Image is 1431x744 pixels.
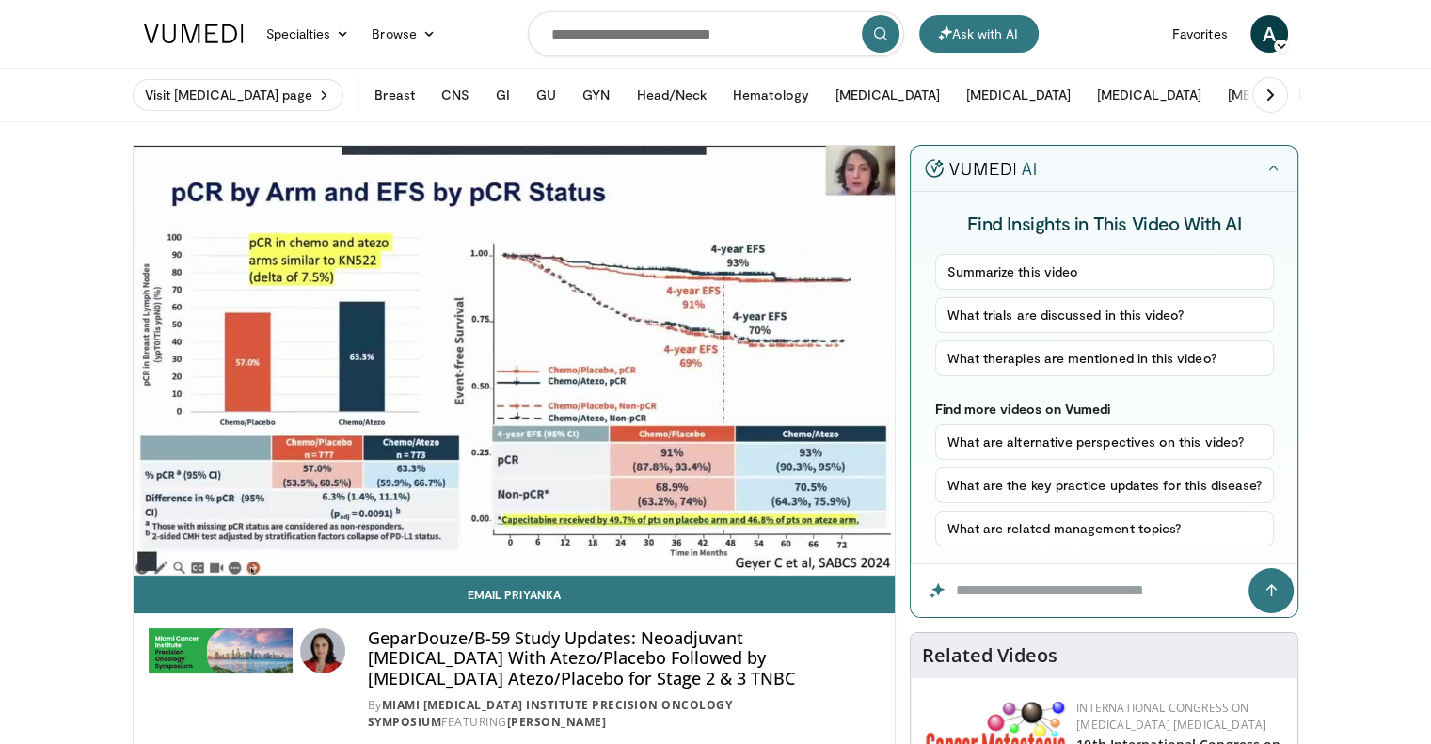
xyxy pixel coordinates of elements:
button: GI [485,76,521,114]
button: What therapies are mentioned in this video? [935,340,1275,376]
button: GYN [571,76,621,114]
button: [MEDICAL_DATA] [1216,76,1344,114]
a: Specialties [255,15,361,53]
a: Favorites [1161,15,1239,53]
img: Avatar [300,628,345,673]
button: What are related management topics? [935,511,1275,546]
a: Visit [MEDICAL_DATA] page [133,79,344,111]
button: What are the key practice updates for this disease? [935,467,1275,503]
button: Hematology [722,76,820,114]
a: [PERSON_NAME] [507,714,607,730]
button: What trials are discussed in this video? [935,297,1275,333]
button: [MEDICAL_DATA] [824,76,951,114]
div: By FEATURING [368,697,880,731]
button: [MEDICAL_DATA] [1086,76,1213,114]
button: Summarize this video [935,254,1275,290]
a: A [1250,15,1288,53]
img: Miami Cancer Institute Precision Oncology Symposium [149,628,293,673]
button: [MEDICAL_DATA] [955,76,1082,114]
button: CNS [430,76,481,114]
img: vumedi-ai-logo.v2.svg [925,159,1036,178]
button: GU [525,76,567,114]
h4: GeparDouze/B-59 Study Updates: Neoadjuvant [MEDICAL_DATA] With Atezo/Placebo Followed by [MEDICAL... [368,628,880,689]
input: Question for the AI [911,564,1297,617]
h4: Related Videos [922,644,1057,667]
a: Miami [MEDICAL_DATA] Institute Precision Oncology Symposium [368,697,733,730]
input: Search topics, interventions [528,11,904,56]
img: VuMedi Logo [144,24,244,43]
a: International Congress on [MEDICAL_DATA] [MEDICAL_DATA] [1076,700,1266,733]
button: Head/Neck [625,76,718,114]
button: Ask with AI [919,15,1039,53]
h4: Find Insights in This Video With AI [935,211,1275,235]
a: Email Priyanka [134,576,896,613]
button: What are alternative perspectives on this video? [935,424,1275,460]
button: Breast [363,76,425,114]
a: Browse [360,15,447,53]
video-js: Video Player [134,146,896,576]
p: Find more videos on Vumedi [935,401,1275,417]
